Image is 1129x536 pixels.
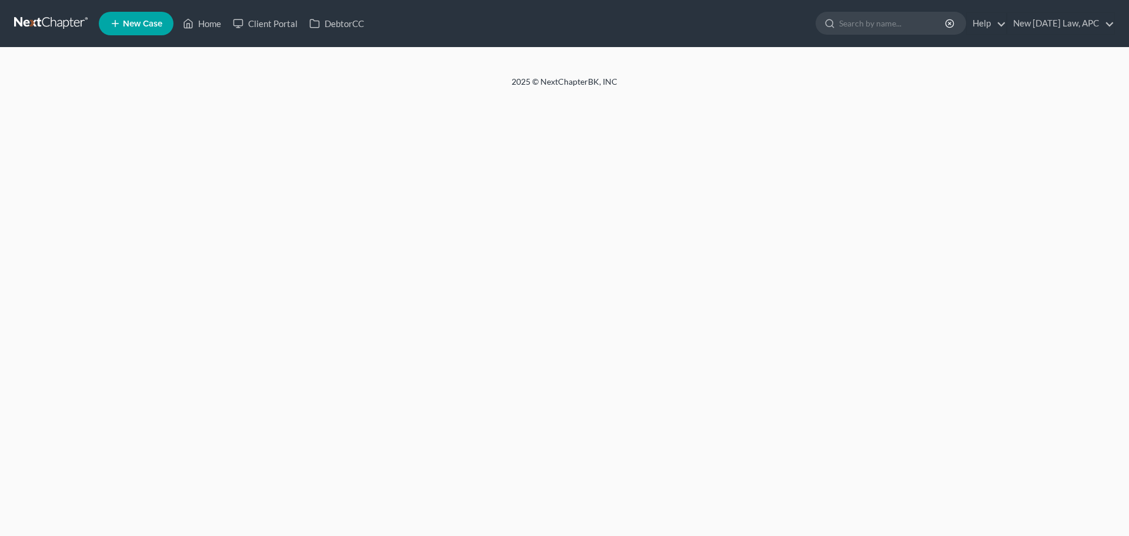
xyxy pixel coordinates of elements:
a: New [DATE] Law, APC [1007,13,1114,34]
a: DebtorCC [303,13,370,34]
span: New Case [123,19,162,28]
a: Help [967,13,1006,34]
input: Search by name... [839,12,947,34]
a: Home [177,13,227,34]
a: Client Portal [227,13,303,34]
div: 2025 © NextChapterBK, INC [229,76,900,97]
